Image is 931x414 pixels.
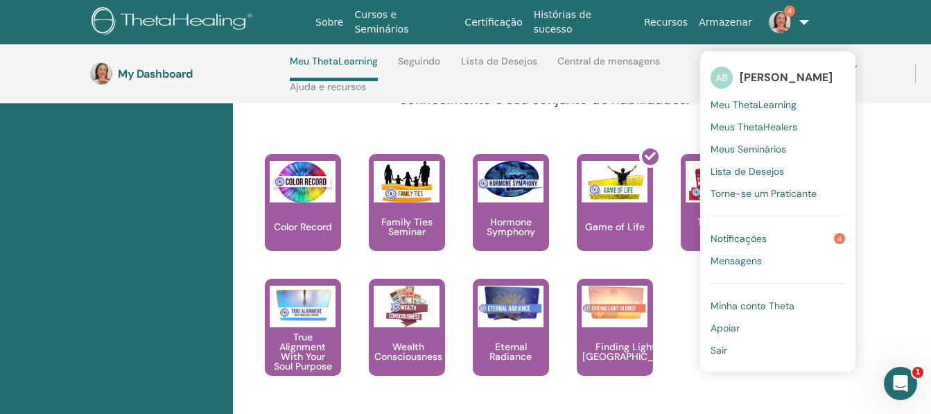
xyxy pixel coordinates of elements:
a: Meus Seminários [711,138,845,160]
a: Meu ThetaLearning [290,55,378,81]
a: Wealth Consciousness Wealth Consciousness [369,279,445,404]
a: Lista de Desejos [461,55,537,78]
a: Sobre [310,10,349,35]
a: Eternal Radiance Eternal Radiance [473,279,549,404]
a: Meu ThetaLearning [711,94,845,116]
img: True Alignment With Your Soul Purpose [270,286,336,323]
p: Finding Light in [GEOGRAPHIC_DATA] [577,342,686,361]
a: Certificação [459,10,528,35]
img: Wealth Consciousness [374,286,440,327]
span: Notificações [711,232,767,245]
a: Ajuda e recursos [290,81,366,103]
a: Recursos [638,10,693,35]
p: Family Ties Seminar [369,217,445,236]
span: Meus Seminários [711,143,786,155]
img: Game of Life [582,161,647,202]
span: Lista de Desejos [711,165,784,178]
p: Eternal Radiance [473,342,549,361]
iframe: Intercom live chat [884,367,917,400]
span: 4 [834,233,845,244]
span: AB [711,67,733,89]
span: Apoiar [711,322,740,334]
a: Apoiar [711,317,845,339]
ul: 4 [700,51,855,372]
img: default.jpg [769,11,791,33]
img: The Body Sings [686,161,751,202]
a: Minha conta Theta [711,295,845,317]
img: logo.png [92,7,257,38]
img: Finding Light in Grief [582,286,647,322]
a: Cursos e Seminários [349,2,459,42]
a: Game of Life Game of Life [577,154,653,279]
a: AB[PERSON_NAME] [711,62,845,94]
a: Finding Light in Grief Finding Light in [GEOGRAPHIC_DATA] [577,279,653,404]
p: Game of Life [580,222,650,232]
span: Meu ThetaLearning [711,98,797,111]
img: Hormone Symphony [478,161,543,198]
span: Mensagens [711,255,762,267]
a: Sair [711,339,845,361]
a: Seguindo [398,55,440,78]
span: Minha conta Theta [711,300,794,312]
span: 1 [912,367,923,378]
img: Family Ties Seminar [374,161,440,202]
span: [PERSON_NAME] [740,70,833,85]
a: Family Ties Seminar Family Ties Seminar [369,154,445,279]
img: Eternal Radiance [478,286,543,322]
p: Wealth Consciousness [369,342,448,361]
a: Central de mensagens [557,55,660,78]
p: The Body Sings [681,217,757,236]
p: Color Record [268,222,338,232]
span: Sair [711,344,727,356]
h3: My Dashboard [118,67,256,80]
a: Torne-se um Praticante [711,182,845,205]
a: The Body Sings The Body Sings [681,154,757,279]
a: Histórias de sucesso [528,2,638,42]
a: Color Record Color Record [265,154,341,279]
a: Meus ThetaHealers [711,116,845,138]
a: Lista de Desejos [711,160,845,182]
span: Torne-se um Praticante [711,187,817,200]
img: Color Record [270,161,336,202]
a: True Alignment With Your Soul Purpose True Alignment With Your Soul Purpose [265,279,341,404]
a: Notificações4 [711,227,845,250]
span: Meus ThetaHealers [711,121,797,133]
p: True Alignment With Your Soul Purpose [265,332,341,371]
img: default.jpg [90,62,112,85]
a: Hormone Symphony Hormone Symphony [473,154,549,279]
a: Mensagens [711,250,845,272]
p: Hormone Symphony [473,217,549,236]
a: Armazenar [693,10,757,35]
span: 4 [784,6,795,17]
